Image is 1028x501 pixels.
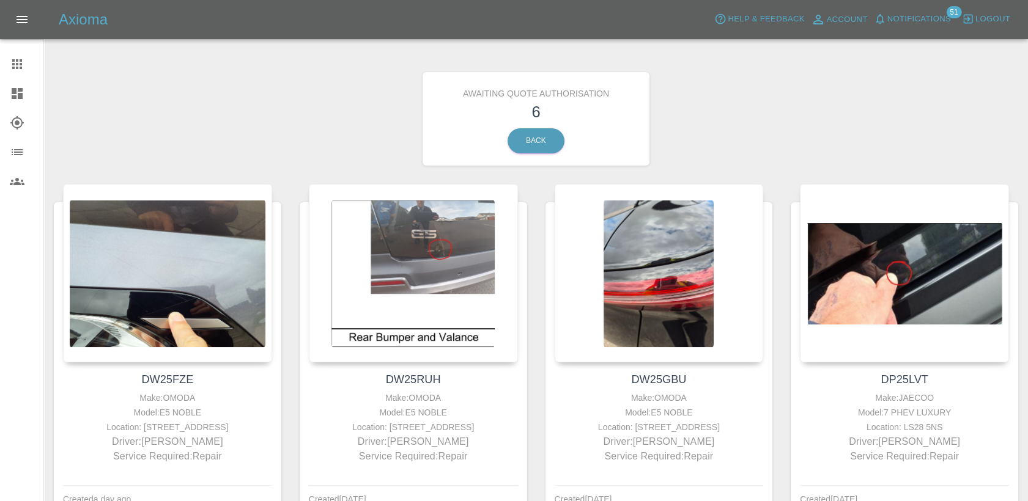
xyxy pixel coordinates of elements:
[66,405,269,420] div: Model: E5 NOBLE
[631,373,686,386] a: DW25GBU
[59,10,108,29] h5: Axioma
[558,405,761,420] div: Model: E5 NOBLE
[432,81,641,100] h6: Awaiting Quote Authorisation
[508,128,564,153] a: Back
[871,10,954,29] button: Notifications
[975,12,1010,26] span: Logout
[711,10,807,29] button: Help & Feedback
[803,434,1006,449] p: Driver: [PERSON_NAME]
[141,373,193,386] a: DW25FZE
[881,373,928,386] a: DP25LVT
[558,434,761,449] p: Driver: [PERSON_NAME]
[66,390,269,405] div: Make: OMODA
[312,449,515,464] p: Service Required: Repair
[312,420,515,434] div: Location: [STREET_ADDRESS]
[803,420,1006,434] div: Location: LS28 5NS
[803,405,1006,420] div: Model: 7 PHEV LUXURY
[728,12,804,26] span: Help & Feedback
[66,434,269,449] p: Driver: [PERSON_NAME]
[312,390,515,405] div: Make: OMODA
[959,10,1013,29] button: Logout
[803,449,1006,464] p: Service Required: Repair
[312,434,515,449] p: Driver: [PERSON_NAME]
[66,420,269,434] div: Location: [STREET_ADDRESS]
[803,390,1006,405] div: Make: JAECOO
[432,100,641,123] h3: 6
[887,12,951,26] span: Notifications
[946,6,961,18] span: 51
[558,449,761,464] p: Service Required: Repair
[558,420,761,434] div: Location: [STREET_ADDRESS]
[808,10,871,29] a: Account
[827,13,868,27] span: Account
[386,373,441,386] a: DW25RUH
[558,390,761,405] div: Make: OMODA
[7,5,37,34] button: Open drawer
[66,449,269,464] p: Service Required: Repair
[312,405,515,420] div: Model: E5 NOBLE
